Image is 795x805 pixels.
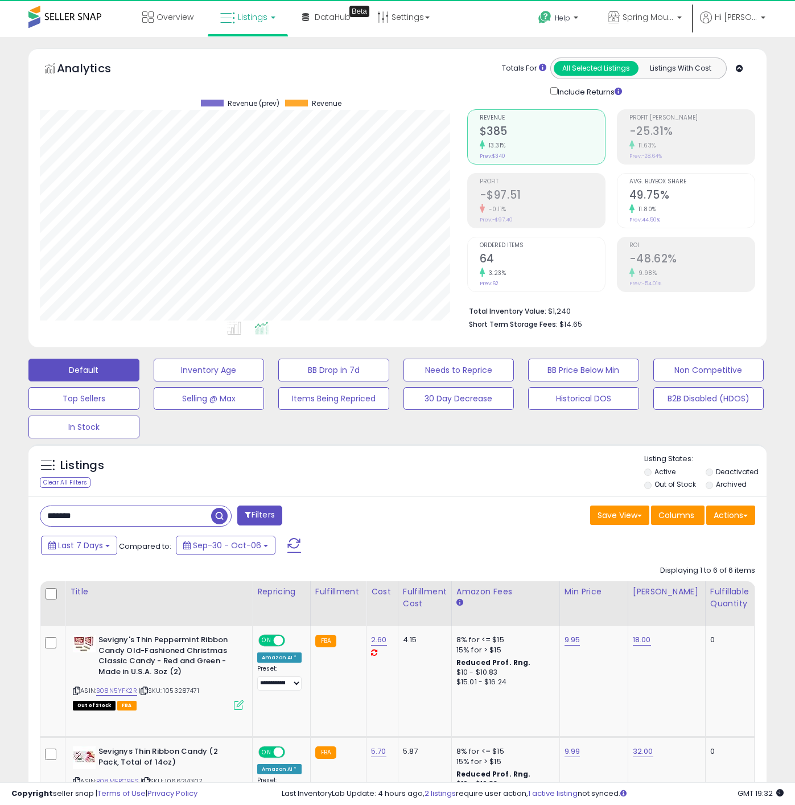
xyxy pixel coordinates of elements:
[97,788,146,799] a: Terms of Use
[283,636,302,646] span: OFF
[238,11,267,23] span: Listings
[480,280,499,287] small: Prev: 62
[456,757,551,767] div: 15% for > $15
[565,586,623,598] div: Min Price
[469,319,558,329] b: Short Term Storage Fees:
[282,788,784,799] div: Last InventoryLab Update: 4 hours ago, require user action, not synced.
[147,788,197,799] a: Privacy Policy
[312,100,341,108] span: Revenue
[403,746,443,757] div: 5.87
[480,125,605,140] h2: $385
[60,458,104,474] h5: Listings
[315,746,336,759] small: FBA
[554,61,639,76] button: All Selected Listings
[635,141,656,150] small: 11.63%
[456,668,551,677] div: $10 - $10.83
[538,10,552,24] i: Get Help
[425,788,456,799] a: 2 listings
[139,686,199,695] span: | SKU: 1053287471
[40,477,90,488] div: Clear All Filters
[193,540,261,551] span: Sep-30 - Oct-06
[700,11,765,37] a: Hi [PERSON_NAME]
[555,13,570,23] span: Help
[528,387,639,410] button: Historical DOS
[257,586,306,598] div: Repricing
[73,635,244,709] div: ASIN:
[469,306,546,316] b: Total Inventory Value:
[73,701,116,710] span: All listings that are currently out of stock and unavailable for purchase on Amazon
[41,536,117,555] button: Last 7 Days
[57,60,133,79] h5: Analytics
[11,788,197,799] div: seller snap | |
[371,746,386,757] a: 5.70
[259,636,274,646] span: ON
[738,788,784,799] span: 2025-10-14 19:32 GMT
[654,467,675,477] label: Active
[469,303,747,317] li: $1,240
[156,11,193,23] span: Overview
[154,359,265,381] button: Inventory Age
[635,269,657,277] small: 9.98%
[629,115,755,121] span: Profit [PERSON_NAME]
[315,635,336,647] small: FBA
[403,359,514,381] button: Needs to Reprice
[710,746,745,757] div: 0
[485,269,506,277] small: 3.23%
[485,141,506,150] small: 13.31%
[633,634,651,646] a: 18.00
[629,179,755,185] span: Avg. Buybox Share
[403,586,447,610] div: Fulfillment Cost
[644,454,767,465] p: Listing States:
[565,634,580,646] a: 9.95
[480,153,505,159] small: Prev: $340
[96,686,137,696] a: B08N5YFK2R
[73,746,244,799] div: ASIN:
[28,387,139,410] button: Top Sellers
[456,598,463,608] small: Amazon Fees.
[257,777,302,802] div: Preset:
[629,153,662,159] small: Prev: -28.64%
[456,746,551,757] div: 8% for <= $15
[70,586,248,598] div: Title
[706,506,755,525] button: Actions
[28,359,139,381] button: Default
[257,665,302,691] div: Preset:
[257,764,302,774] div: Amazon AI *
[237,506,282,525] button: Filters
[403,635,443,645] div: 4.15
[283,747,302,757] span: OFF
[480,179,605,185] span: Profit
[633,586,701,598] div: [PERSON_NAME]
[710,635,745,645] div: 0
[590,506,649,525] button: Save View
[315,11,351,23] span: DataHub
[257,652,302,663] div: Amazon AI *
[502,63,546,74] div: Totals For
[629,188,755,204] h2: 49.75%
[119,541,171,552] span: Compared to:
[653,387,764,410] button: B2B Disabled (HDOS)
[278,387,389,410] button: Items Being Repriced
[259,747,274,757] span: ON
[456,769,531,779] b: Reduced Prof. Rng.
[480,115,605,121] span: Revenue
[96,777,139,786] a: B08MFPC9FS
[716,467,759,477] label: Deactivated
[660,565,755,576] div: Displaying 1 to 6 of 6 items
[529,2,590,37] a: Help
[73,746,96,769] img: 418tehFx2zL._SL40_.jpg
[485,205,506,213] small: -0.11%
[403,387,514,410] button: 30 Day Decrease
[653,359,764,381] button: Non Competitive
[623,11,674,23] span: Spring Mount Supply
[154,387,265,410] button: Selling @ Max
[349,6,369,17] div: Tooltip anchor
[710,586,749,610] div: Fulfillable Quantity
[117,701,137,710] span: FBA
[98,746,237,770] b: Sevignys Thin Ribbon Candy (2 Pack, Total of 14oz)
[654,479,696,489] label: Out of Stock
[635,205,657,213] small: 11.80%
[629,125,755,140] h2: -25.31%
[629,216,660,223] small: Prev: 44.50%
[638,61,723,76] button: Listings With Cost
